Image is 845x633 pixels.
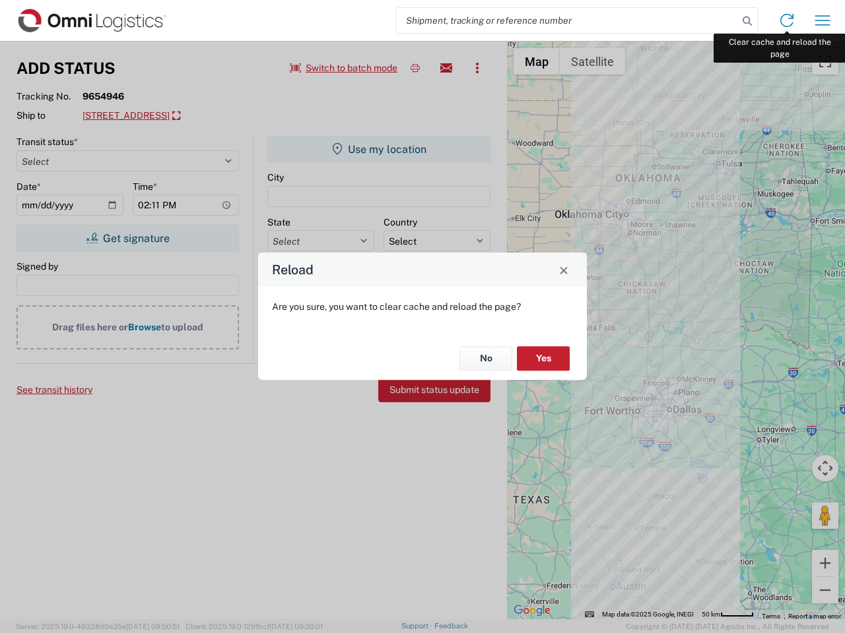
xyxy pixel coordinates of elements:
h4: Reload [272,260,314,280]
p: Are you sure, you want to clear cache and reload the page? [272,301,573,313]
button: Yes [517,346,570,371]
button: No [459,346,512,371]
button: Close [555,260,573,279]
input: Shipment, tracking or reference number [396,8,738,33]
